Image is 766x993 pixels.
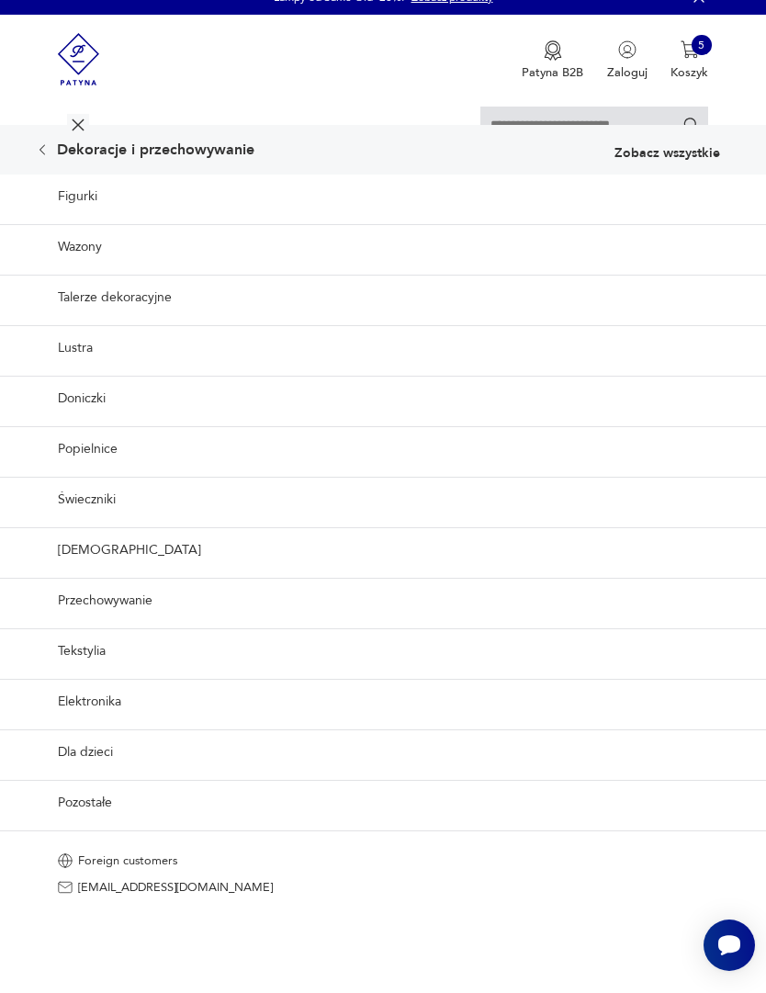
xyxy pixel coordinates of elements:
a: Zobacz wszystkie [614,147,720,160]
button: 5Koszyk [670,40,708,81]
img: Ikona koszyka [681,40,699,59]
button: Patyna B2B [522,40,583,81]
img: World icon [58,853,73,868]
a: Foreign customers [58,853,709,868]
p: [EMAIL_ADDRESS][DOMAIN_NAME] [78,882,273,893]
p: Zaloguj [607,64,648,81]
p: Patyna B2B [522,64,583,81]
button: Zaloguj [607,40,648,81]
p: Foreign customers [78,855,177,866]
div: Dekoracje i przechowywanie [35,142,254,157]
img: Ikonka użytkownika [618,40,636,59]
p: Koszyk [670,64,708,81]
div: 5 [692,35,712,55]
iframe: Smartsupp widget button [704,920,755,971]
img: Patyna - sklep z meblami i dekoracjami vintage [58,15,100,104]
a: [EMAIL_ADDRESS][DOMAIN_NAME] [58,880,709,895]
a: Ikona medaluPatyna B2B [522,40,583,81]
button: Szukaj [682,116,700,133]
img: Ikona koperty [58,880,73,895]
img: Ikona medalu [544,40,562,61]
